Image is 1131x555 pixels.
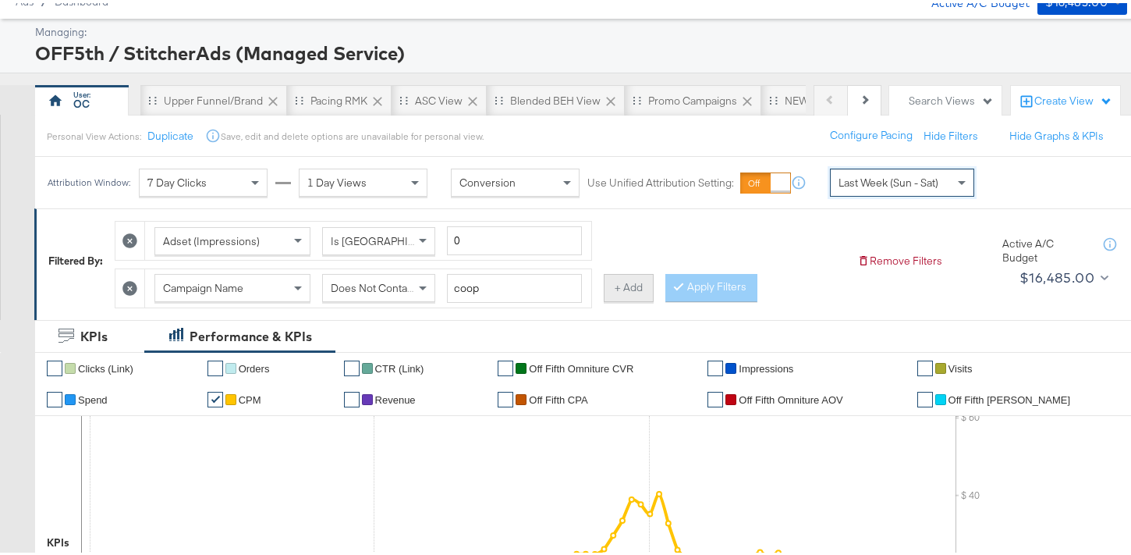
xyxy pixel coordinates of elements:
[529,391,587,403] span: off fifth CPA
[35,37,1123,63] div: OFF5th / StitcherAds (Managed Service)
[769,93,778,101] div: Drag to reorder tab
[785,91,899,105] div: NEW O5 Weekly Report
[1019,263,1094,286] div: $16,485.00
[147,126,193,141] button: Duplicate
[47,532,69,547] div: KPIs
[1013,262,1112,287] button: $16,485.00
[307,173,367,187] span: 1 Day Views
[78,391,108,403] span: Spend
[148,93,157,101] div: Drag to reorder tab
[819,119,924,147] button: Configure Pacing
[207,358,223,373] a: ✔
[924,126,978,141] button: Hide Filters
[739,360,793,372] span: Impressions
[47,389,62,404] a: ✔
[344,358,360,373] a: ✔
[47,358,62,373] a: ✔
[239,391,261,403] span: CPM
[295,93,303,101] div: Drag to reorder tab
[948,391,1071,403] span: Off Fifth [PERSON_NAME]
[587,173,734,187] label: Use Unified Attribution Setting:
[239,360,270,372] span: Orders
[838,173,938,187] span: Last Week (Sun - Sat)
[375,360,424,372] span: CTR (Link)
[529,360,633,372] span: Off Fifth Omniture CVR
[917,358,933,373] a: ✔
[147,173,207,187] span: 7 Day Clicks
[909,91,994,105] div: Search Views
[498,358,513,373] a: ✔
[80,325,108,343] div: KPIs
[331,278,416,292] span: Does Not Contain
[310,91,367,105] div: Pacing RMK
[633,93,641,101] div: Drag to reorder tab
[163,231,260,245] span: Adset (Impressions)
[447,223,582,252] input: Enter a number
[415,91,463,105] div: ASC View
[48,251,103,265] div: Filtered By:
[498,389,513,404] a: ✔
[1009,126,1104,141] button: Hide Graphs & KPIs
[78,360,133,372] span: Clicks (Link)
[207,389,223,404] a: ✔
[447,271,582,300] input: Enter a search term
[510,91,601,105] div: Blended BEH View
[73,94,90,109] div: OC
[917,389,933,404] a: ✔
[1034,91,1112,106] div: Create View
[857,251,942,265] button: Remove Filters
[648,91,737,105] div: Promo Campaigns
[707,358,723,373] a: ✔
[47,127,141,140] div: Personal View Actions:
[164,91,263,105] div: Upper Funnel/Brand
[707,389,723,404] a: ✔
[948,360,973,372] span: Visits
[331,231,450,245] span: Is [GEOGRAPHIC_DATA]
[459,173,516,187] span: Conversion
[47,174,131,185] div: Attribution Window:
[35,22,1123,37] div: Managing:
[221,127,484,140] div: Save, edit and delete options are unavailable for personal view.
[739,391,842,403] span: Off Fifth Omniture AOV
[399,93,408,101] div: Drag to reorder tab
[604,271,654,299] button: + Add
[190,325,312,343] div: Performance & KPIs
[163,278,243,292] span: Campaign Name
[495,93,503,101] div: Drag to reorder tab
[1002,233,1088,262] div: Active A/C Budget
[375,391,416,403] span: Revenue
[344,389,360,404] a: ✔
